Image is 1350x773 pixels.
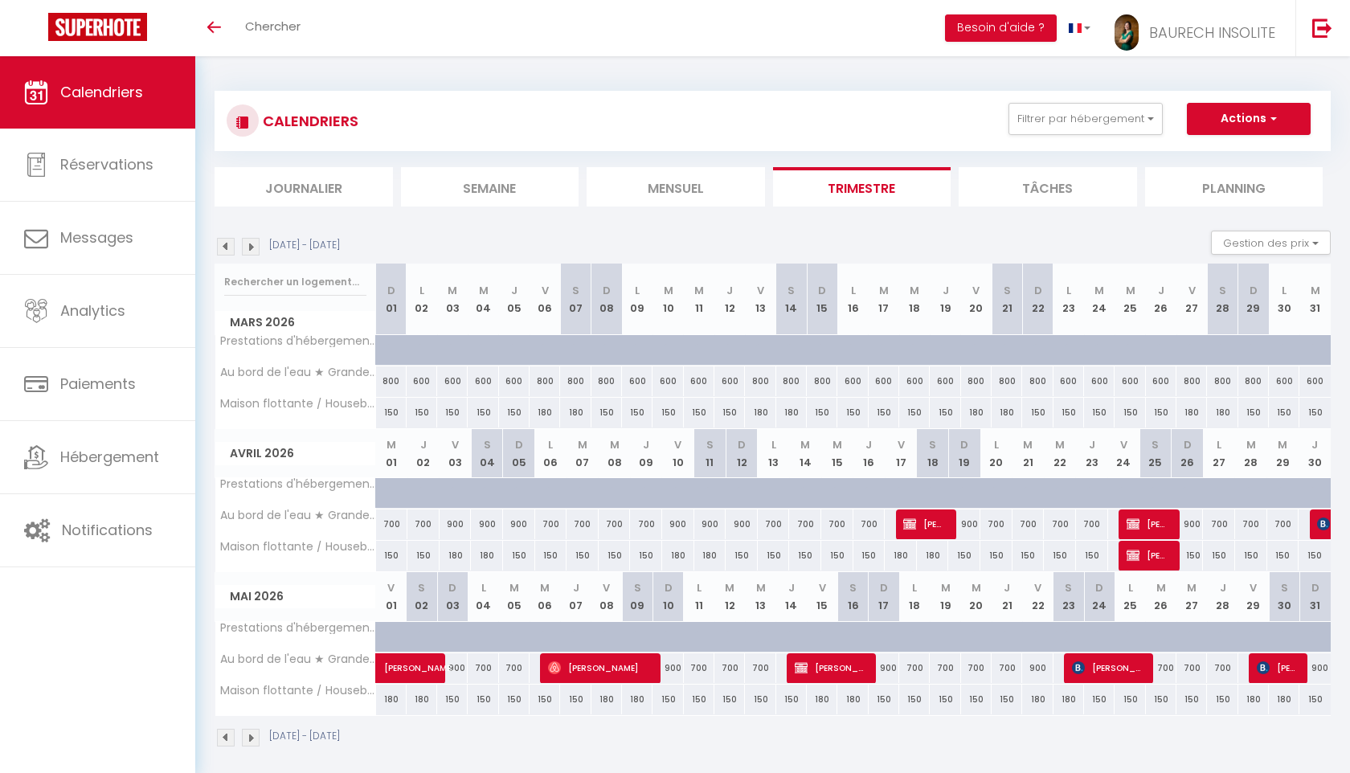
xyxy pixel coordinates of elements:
th: 21 [1012,429,1045,478]
li: Planning [1145,167,1323,207]
div: 150 [503,541,535,571]
div: 150 [1299,398,1331,427]
abbr: M [1055,437,1065,452]
span: [PERSON_NAME] [1072,652,1143,683]
th: 19 [948,429,980,478]
abbr: D [1250,283,1258,298]
th: 03 [437,572,468,621]
div: 150 [853,541,886,571]
th: 01 [376,429,408,478]
th: 30 [1269,264,1299,335]
div: 150 [789,541,821,571]
abbr: J [726,283,733,298]
div: 600 [684,366,714,396]
button: Actions [1187,103,1311,135]
abbr: V [674,437,681,452]
div: 700 [1203,509,1235,539]
div: 150 [591,398,622,427]
div: 150 [1267,541,1299,571]
div: 600 [622,366,652,396]
div: 150 [684,398,714,427]
div: 180 [992,398,1022,427]
span: Prestations d'hébergement ★ Baurech Insolite [218,335,378,347]
th: 01 [376,572,407,621]
abbr: J [1158,283,1164,298]
abbr: V [757,283,764,298]
div: 600 [1115,366,1145,396]
span: [PERSON_NAME] [795,652,866,683]
li: Tâches [959,167,1137,207]
div: 800 [961,366,992,396]
th: 13 [745,572,775,621]
abbr: S [484,437,491,452]
div: 900 [726,509,758,539]
div: 600 [837,366,868,396]
th: 10 [662,429,694,478]
th: 12 [714,572,745,621]
div: 150 [714,398,745,427]
div: 700 [630,509,662,539]
div: 150 [726,541,758,571]
th: 14 [776,572,807,621]
th: 19 [930,264,960,335]
input: Rechercher un logement... [224,268,366,297]
th: 07 [560,264,591,335]
div: 700 [821,509,853,539]
th: 15 [807,264,837,335]
div: 800 [591,366,622,396]
abbr: V [972,283,980,298]
div: 150 [1238,398,1269,427]
abbr: J [1089,437,1095,452]
abbr: V [898,437,905,452]
th: 16 [837,264,868,335]
div: 150 [407,541,440,571]
button: Gestion des prix [1211,231,1331,255]
div: 700 [980,509,1012,539]
th: 04 [468,264,498,335]
th: 20 [961,264,992,335]
div: 150 [376,541,408,571]
th: 09 [622,572,652,621]
abbr: V [1188,283,1196,298]
div: 800 [1207,366,1237,396]
div: 800 [1238,366,1269,396]
span: Avril 2026 [215,442,375,465]
img: Super Booking [48,13,147,41]
abbr: L [635,283,640,298]
div: 180 [440,541,472,571]
abbr: M [832,437,842,452]
span: [PERSON_NAME] [903,509,944,539]
th: 04 [471,429,503,478]
th: 29 [1267,429,1299,478]
div: 700 [1044,509,1076,539]
div: 700 [1267,509,1299,539]
span: Mars 2026 [215,311,375,334]
span: Au bord de l'eau ★ Grande maison ★ Baurech Insolite [218,366,378,378]
abbr: M [800,437,810,452]
div: 700 [567,509,599,539]
abbr: S [1004,283,1011,298]
div: 180 [471,541,503,571]
abbr: D [1184,437,1192,452]
abbr: D [960,437,968,452]
th: 27 [1203,429,1235,478]
th: 11 [694,429,726,478]
div: 150 [869,398,899,427]
li: Mensuel [587,167,765,207]
th: 12 [726,429,758,478]
div: 600 [869,366,899,396]
div: 800 [376,366,407,396]
div: 180 [662,541,694,571]
abbr: M [1094,283,1104,298]
div: 600 [930,366,960,396]
abbr: J [943,283,949,298]
abbr: L [851,283,856,298]
th: 02 [407,264,437,335]
div: 150 [1299,541,1331,571]
div: 150 [652,398,683,427]
div: 600 [1053,366,1084,396]
abbr: M [610,437,620,452]
div: 900 [440,509,472,539]
abbr: L [994,437,999,452]
th: 18 [917,429,949,478]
